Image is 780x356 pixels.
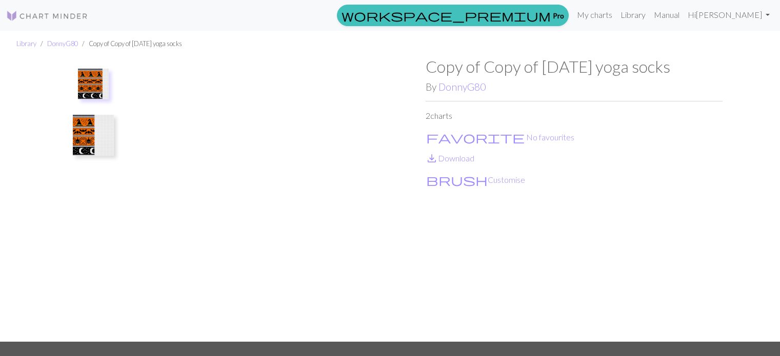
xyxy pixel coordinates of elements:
[650,5,684,25] a: Manual
[73,115,114,156] img: Copy of Halloween yoga socks
[684,5,774,25] a: Hi[PERSON_NAME]
[426,57,723,76] h1: Copy of Copy of [DATE] yoga socks
[129,57,426,342] img: Halloween yoga socks
[616,5,650,25] a: Library
[342,8,551,23] span: workspace_premium
[426,81,723,93] h2: By
[426,173,488,187] span: brush
[426,153,474,163] a: DownloadDownload
[426,131,525,143] i: Favourite
[426,174,488,186] i: Customise
[47,39,78,48] a: DonnyG80
[573,5,616,25] a: My charts
[438,81,486,93] a: DonnyG80
[337,5,569,26] a: Pro
[6,10,88,22] img: Logo
[78,69,109,99] img: Halloween yoga socks
[426,152,438,164] i: Download
[426,173,526,186] button: CustomiseCustomise
[426,130,525,144] span: favorite
[426,131,575,144] button: Favourite No favourites
[16,39,36,48] a: Library
[78,39,182,49] li: Copy of Copy of [DATE] yoga socks
[426,151,438,165] span: save_alt
[426,110,723,122] p: 2 charts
